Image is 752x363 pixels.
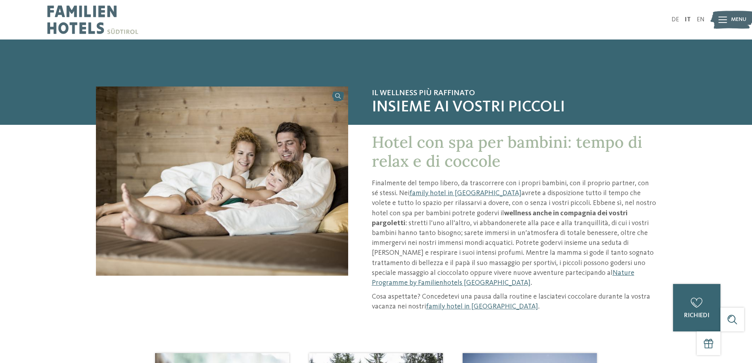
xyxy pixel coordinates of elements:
span: Il wellness più raffinato [372,88,656,98]
a: EN [697,17,705,23]
span: richiedi [684,312,709,319]
a: richiedi [673,284,720,331]
p: Cosa aspettate? Concedetevi una pausa dalla routine e lasciatevi coccolare durante la vostra vaca... [372,292,656,312]
p: Finalmente del tempo libero, da trascorrere con i propri bambini, con il proprio partner, con sé ... [372,179,656,288]
img: Hotel con spa per bambini: è tempo di coccole! [96,87,348,276]
a: family hotel in [GEOGRAPHIC_DATA] [426,303,538,310]
a: IT [685,17,691,23]
span: insieme ai vostri piccoli [372,98,656,117]
span: Hotel con spa per bambini: tempo di relax e di coccole [372,132,642,171]
a: Nature Programme by Familienhotels [GEOGRAPHIC_DATA] [372,269,634,286]
span: Menu [731,16,746,24]
a: DE [671,17,679,23]
a: family hotel in [GEOGRAPHIC_DATA] [409,190,521,197]
strong: wellness anche in compagnia dei vostri pargoletti [372,210,628,227]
